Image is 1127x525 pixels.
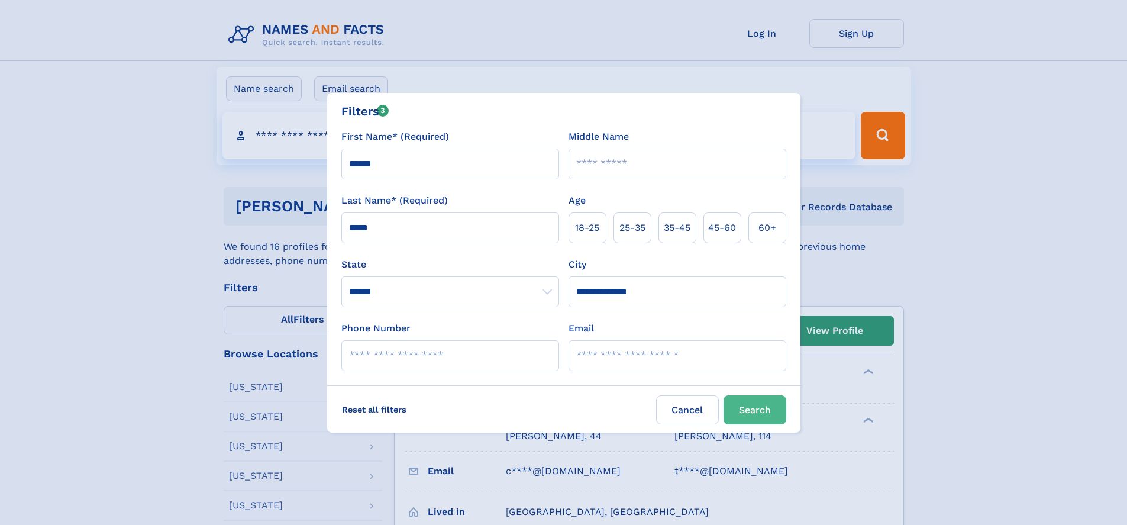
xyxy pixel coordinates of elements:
[569,321,594,336] label: Email
[619,221,645,235] span: 25‑35
[569,257,586,272] label: City
[341,102,389,120] div: Filters
[341,130,449,144] label: First Name* (Required)
[569,194,586,208] label: Age
[758,221,776,235] span: 60+
[708,221,736,235] span: 45‑60
[575,221,599,235] span: 18‑25
[341,194,448,208] label: Last Name* (Required)
[341,257,559,272] label: State
[664,221,690,235] span: 35‑45
[341,321,411,336] label: Phone Number
[569,130,629,144] label: Middle Name
[656,395,719,424] label: Cancel
[724,395,786,424] button: Search
[334,395,414,424] label: Reset all filters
